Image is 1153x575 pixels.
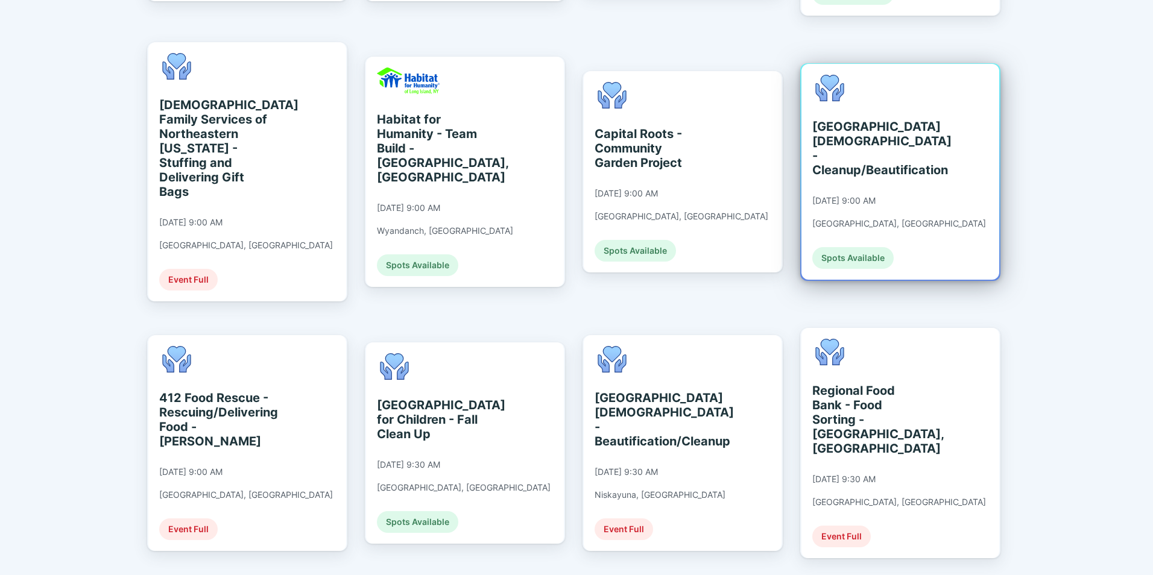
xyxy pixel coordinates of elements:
div: [GEOGRAPHIC_DATA][DEMOGRAPHIC_DATA] - Beautification/Cleanup [595,391,705,448]
div: Wyandanch, [GEOGRAPHIC_DATA] [377,225,513,236]
div: [DATE] 9:30 AM [595,467,658,477]
div: Spots Available [812,247,894,269]
div: Event Full [812,526,871,547]
div: [GEOGRAPHIC_DATA], [GEOGRAPHIC_DATA] [159,489,333,500]
div: [GEOGRAPHIC_DATA], [GEOGRAPHIC_DATA] [595,211,768,222]
div: Regional Food Bank - Food Sorting - [GEOGRAPHIC_DATA], [GEOGRAPHIC_DATA] [812,383,923,456]
div: [DATE] 9:30 AM [377,459,440,470]
div: [DATE] 9:00 AM [595,188,658,199]
div: [DATE] 9:00 AM [812,195,876,206]
div: [DATE] 9:00 AM [377,203,440,213]
div: Habitat for Humanity - Team Build - [GEOGRAPHIC_DATA], [GEOGRAPHIC_DATA] [377,112,487,184]
div: Capital Roots - Community Garden Project [595,127,705,170]
div: [DATE] 9:00 AM [159,467,223,477]
div: [DATE] 9:00 AM [159,217,223,228]
div: 412 Food Rescue - Rescuing/Delivering Food - [PERSON_NAME] [159,391,270,448]
div: [DATE] 9:30 AM [812,474,876,485]
div: Event Full [595,518,653,540]
div: Niskayuna, [GEOGRAPHIC_DATA] [595,489,725,500]
div: [DEMOGRAPHIC_DATA] Family Services of Northeastern [US_STATE] - Stuffing and Delivering Gift Bags [159,98,270,199]
div: Spots Available [595,240,676,262]
div: [GEOGRAPHIC_DATA] for Children - Fall Clean Up [377,398,487,441]
div: Event Full [159,269,218,291]
div: Event Full [159,518,218,540]
div: [GEOGRAPHIC_DATA], [GEOGRAPHIC_DATA] [159,240,333,251]
div: Spots Available [377,511,458,533]
div: [GEOGRAPHIC_DATA], [GEOGRAPHIC_DATA] [812,497,986,507]
div: [GEOGRAPHIC_DATA], [GEOGRAPHIC_DATA] [812,218,986,229]
div: Spots Available [377,254,458,276]
div: [GEOGRAPHIC_DATA], [GEOGRAPHIC_DATA] [377,482,551,493]
div: [GEOGRAPHIC_DATA][DEMOGRAPHIC_DATA] - Cleanup/Beautification [812,119,923,177]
